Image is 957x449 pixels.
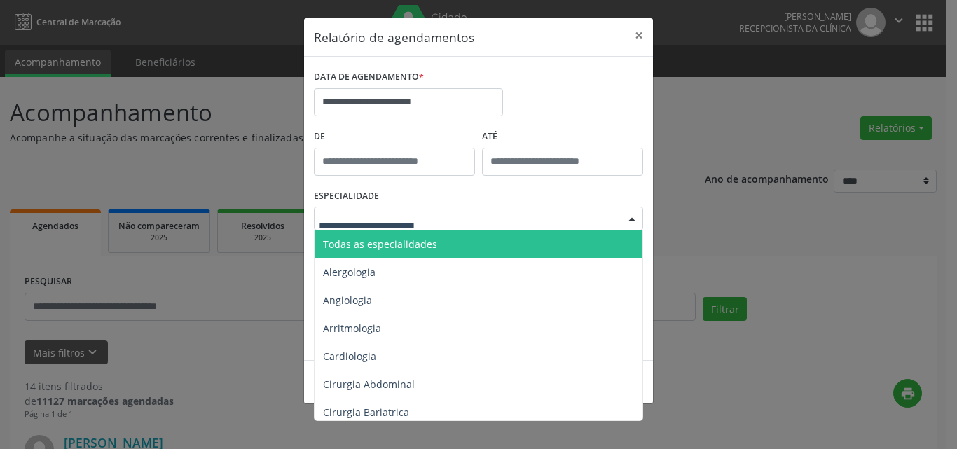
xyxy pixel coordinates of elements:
span: Cirurgia Abdominal [323,378,415,391]
span: Cirurgia Bariatrica [323,406,409,419]
label: ESPECIALIDADE [314,186,379,207]
label: ATÉ [482,126,643,148]
h5: Relatório de agendamentos [314,28,474,46]
span: Alergologia [323,265,376,279]
button: Close [625,18,653,53]
span: Cardiologia [323,350,376,363]
label: De [314,126,475,148]
span: Angiologia [323,293,372,307]
span: Arritmologia [323,322,381,335]
span: Todas as especialidades [323,237,437,251]
label: DATA DE AGENDAMENTO [314,67,424,88]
